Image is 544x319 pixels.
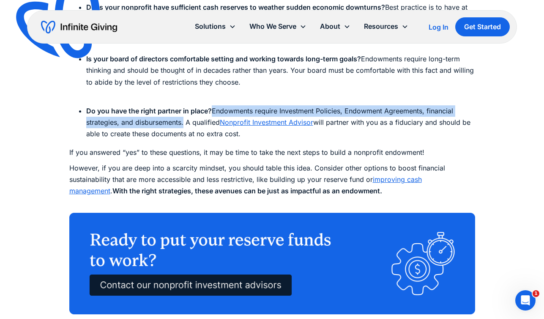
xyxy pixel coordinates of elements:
[69,147,475,158] p: If you answered “yes” to these questions, it may be time to take the next steps to build a nonpro...
[86,55,361,63] strong: Is your board of directors comfortable setting and working towards long-term goals?
[112,187,382,195] strong: With the right strategies, these avenues can be just as impactful as an endowment. ‍
[188,17,243,36] div: Solutions
[320,21,340,32] div: About
[357,17,415,36] div: Resources
[86,105,475,140] li: Endowments require Investment Policies, Endowment Agreements, financial strategies, and disbursem...
[86,53,475,99] li: Endowments require long-term thinking and should be thought of in decades rather than years. Your...
[69,213,475,314] img: Ready to put your reserve funds to work? Click to contact our nonprofit investment advisors.
[69,162,475,209] p: However, if you are deep into a scarcity mindset, you should table this idea. Consider other opti...
[313,17,357,36] div: About
[86,3,385,11] strong: Does your nonprofit have sufficient cash reserves to weather sudden economic downturns?
[86,2,475,48] li: Best practice is to have at least 6-12 months of operational reserves put aside as savings to wea...
[455,17,510,36] a: Get Started
[515,290,536,311] iframe: Intercom live chat
[195,21,226,32] div: Solutions
[220,118,313,126] a: Nonprofit Investment Advisor
[533,290,539,297] span: 1
[429,24,448,30] div: Log In
[249,21,296,32] div: Who We Serve
[364,21,398,32] div: Resources
[41,20,117,34] a: home
[429,22,448,32] a: Log In
[86,107,212,115] strong: Do you have the right partner in place?
[243,17,313,36] div: Who We Serve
